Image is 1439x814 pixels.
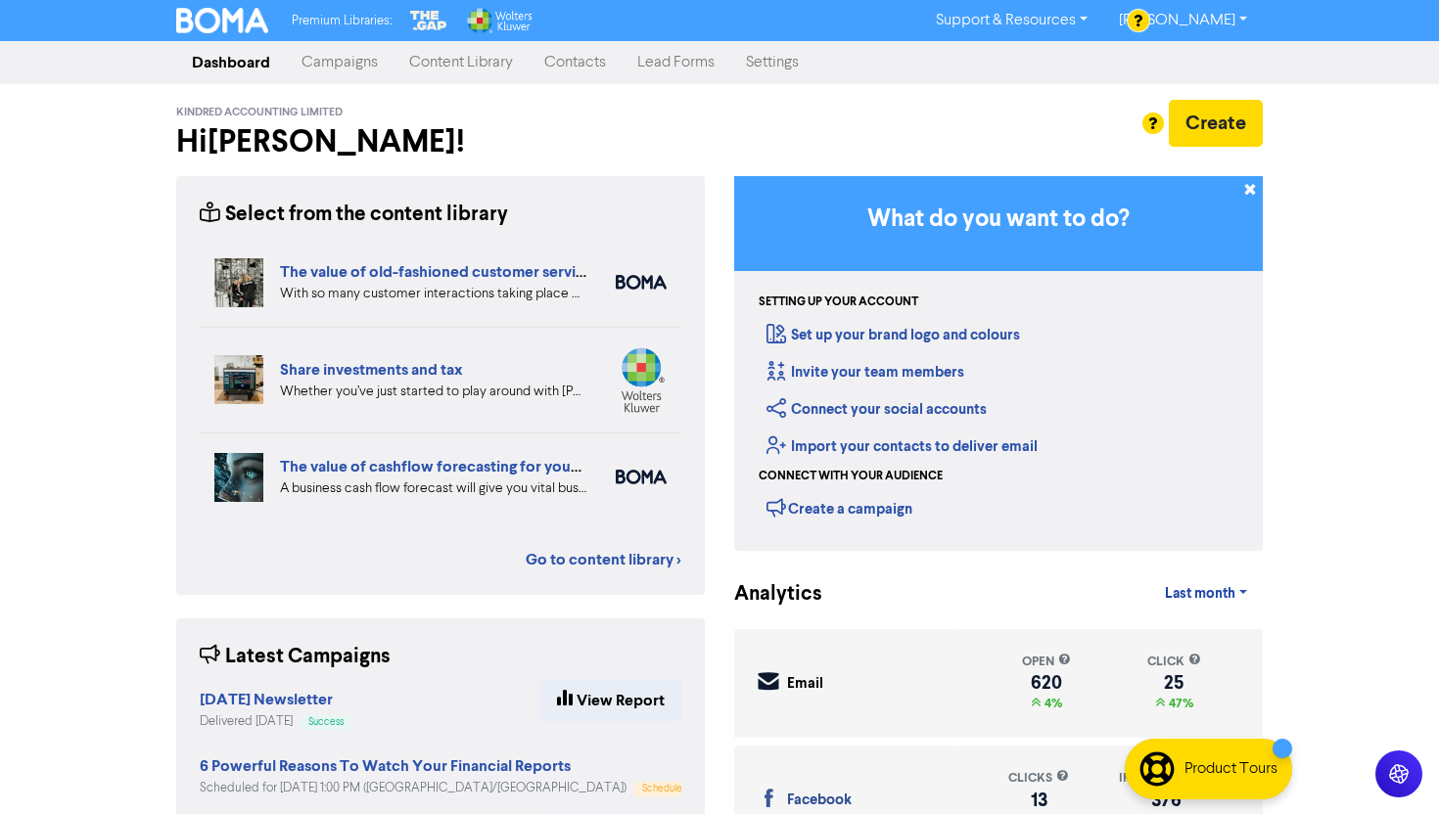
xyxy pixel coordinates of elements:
a: Lead Forms [622,43,730,82]
img: The Gap [407,8,450,33]
div: With so many customer interactions taking place online, your online customer service has to be fi... [280,284,586,304]
h3: What do you want to do? [764,205,1233,234]
a: [DATE] Newsletter [200,693,333,708]
span: 47% [1165,696,1193,711]
span: Scheduled [642,784,688,793]
div: clicks [1008,769,1069,788]
strong: 6 Powerful Reasons To Watch Your Financial Reports [200,756,571,776]
a: Share investments and tax [280,360,463,380]
strong: [DATE] Newsletter [200,690,333,709]
div: Create a campaign [766,493,912,522]
a: Settings [730,43,814,82]
div: Facebook [787,790,852,812]
div: impressions [1119,769,1214,788]
div: Analytics [734,579,798,610]
div: 376 [1119,792,1214,808]
button: Create [1169,100,1263,147]
span: Kindred Accounting Limited [176,106,343,119]
a: The value of cashflow forecasting for your business [280,457,640,476]
div: 25 [1147,675,1201,691]
a: Dashboard [176,43,286,82]
a: [PERSON_NAME] [1103,5,1263,36]
div: Select from the content library [200,200,508,230]
a: Connect your social accounts [766,400,987,419]
div: Delivered [DATE] [200,712,351,731]
h2: Hi [PERSON_NAME] ! [176,123,705,160]
a: The value of old-fashioned customer service: getting data insights [280,262,739,282]
img: wolters_kluwer [616,347,667,413]
div: Connect with your audience [759,468,943,485]
a: Campaigns [286,43,394,82]
div: Latest Campaigns [200,642,391,672]
div: A business cash flow forecast will give you vital business intelligence to help you scenario-plan... [280,478,586,499]
div: Getting Started in BOMA [734,176,1263,551]
span: Last month [1165,585,1235,603]
div: Setting up your account [759,294,918,311]
a: View Report [540,680,681,721]
div: 13 [1008,792,1069,808]
div: click [1147,653,1201,671]
div: Email [787,673,823,696]
span: Premium Libraries: [292,15,392,27]
img: boma [616,275,667,290]
a: Content Library [394,43,529,82]
div: open [1022,653,1071,671]
img: boma_accounting [616,470,667,484]
a: Invite your team members [766,363,964,382]
a: Contacts [529,43,622,82]
a: 6 Powerful Reasons To Watch Your Financial Reports [200,759,571,775]
div: Whether you’ve just started to play around with Sharesies, or are already comfortably managing yo... [280,382,586,402]
a: Import your contacts to deliver email [766,437,1038,456]
a: Support & Resources [920,5,1103,36]
img: BOMA Logo [176,8,268,33]
a: Go to content library > [526,548,681,571]
a: Last month [1149,574,1263,613]
a: Set up your brand logo and colours [766,326,1020,344]
img: Wolters Kluwer [465,8,532,33]
div: Scheduled for [DATE] 1:00 PM ([GEOGRAPHIC_DATA]/[GEOGRAPHIC_DATA]) [200,779,681,797]
iframe: Chat Widget [1341,720,1439,814]
span: 4% [1041,696,1062,711]
div: 620 [1022,675,1071,691]
span: Success [308,717,344,727]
